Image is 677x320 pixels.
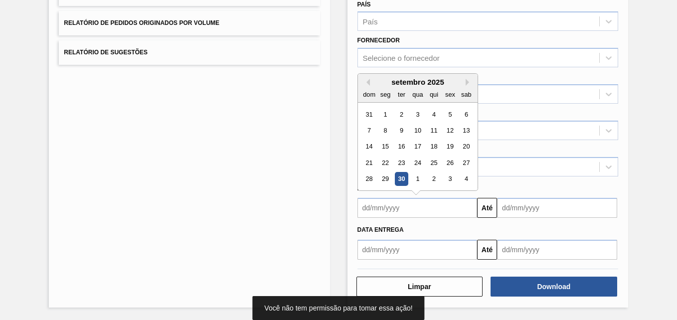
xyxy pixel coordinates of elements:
[362,156,376,169] div: Choose domingo, 21 de setembro de 2025
[427,124,440,137] div: Choose quinta-feira, 11 de setembro de 2025
[411,124,424,137] div: Choose quarta-feira, 10 de setembro de 2025
[362,108,376,121] div: Choose domingo, 31 de agosto de 2025
[394,156,408,169] div: Choose terça-feira, 23 de setembro de 2025
[443,140,457,154] div: Choose sexta-feira, 19 de setembro de 2025
[427,140,440,154] div: Choose quinta-feira, 18 de setembro de 2025
[64,19,219,26] span: Relatório de Pedidos Originados por Volume
[361,106,474,187] div: month 2025-09
[59,11,320,35] button: Relatório de Pedidos Originados por Volume
[497,198,617,218] input: dd/mm/yyyy
[264,304,412,312] span: Você não tem permissão para tomar essa ação!
[427,88,440,101] div: qui
[64,49,148,56] span: Relatório de Sugestões
[378,108,392,121] div: Choose segunda-feira, 1 de setembro de 2025
[443,172,457,186] div: Choose sexta-feira, 3 de outubro de 2025
[411,140,424,154] div: Choose quarta-feira, 17 de setembro de 2025
[362,172,376,186] div: Choose domingo, 28 de setembro de 2025
[378,156,392,169] div: Choose segunda-feira, 22 de setembro de 2025
[411,156,424,169] div: Choose quarta-feira, 24 de setembro de 2025
[477,240,497,260] button: Até
[459,124,473,137] div: Choose sábado, 13 de setembro de 2025
[459,108,473,121] div: Choose sábado, 6 de setembro de 2025
[459,172,473,186] div: Choose sábado, 4 de outubro de 2025
[357,240,478,260] input: dd/mm/yyyy
[394,140,408,154] div: Choose terça-feira, 16 de setembro de 2025
[459,156,473,169] div: Choose sábado, 27 de setembro de 2025
[466,79,473,86] button: Next Month
[362,88,376,101] div: dom
[363,54,440,62] div: Selecione o fornecedor
[411,172,424,186] div: Choose quarta-feira, 1 de outubro de 2025
[378,172,392,186] div: Choose segunda-feira, 29 de setembro de 2025
[363,79,370,86] button: Previous Month
[378,88,392,101] div: seg
[459,88,473,101] div: sab
[356,277,483,297] button: Limpar
[394,172,408,186] div: Choose terça-feira, 30 de setembro de 2025
[497,240,617,260] input: dd/mm/yyyy
[411,88,424,101] div: qua
[362,124,376,137] div: Choose domingo, 7 de setembro de 2025
[358,78,478,86] div: setembro 2025
[59,40,320,65] button: Relatório de Sugestões
[443,156,457,169] div: Choose sexta-feira, 26 de setembro de 2025
[427,156,440,169] div: Choose quinta-feira, 25 de setembro de 2025
[378,140,392,154] div: Choose segunda-feira, 15 de setembro de 2025
[357,198,478,218] input: dd/mm/yyyy
[443,108,457,121] div: Choose sexta-feira, 5 de setembro de 2025
[357,226,404,233] span: Data entrega
[411,108,424,121] div: Choose quarta-feira, 3 de setembro de 2025
[443,124,457,137] div: Choose sexta-feira, 12 de setembro de 2025
[363,17,378,26] div: País
[394,88,408,101] div: ter
[491,277,617,297] button: Download
[459,140,473,154] div: Choose sábado, 20 de setembro de 2025
[394,108,408,121] div: Choose terça-feira, 2 de setembro de 2025
[357,37,400,44] label: Fornecedor
[357,1,371,8] label: País
[362,140,376,154] div: Choose domingo, 14 de setembro de 2025
[427,108,440,121] div: Choose quinta-feira, 4 de setembro de 2025
[427,172,440,186] div: Choose quinta-feira, 2 de outubro de 2025
[443,88,457,101] div: sex
[394,124,408,137] div: Choose terça-feira, 9 de setembro de 2025
[477,198,497,218] button: Até
[378,124,392,137] div: Choose segunda-feira, 8 de setembro de 2025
